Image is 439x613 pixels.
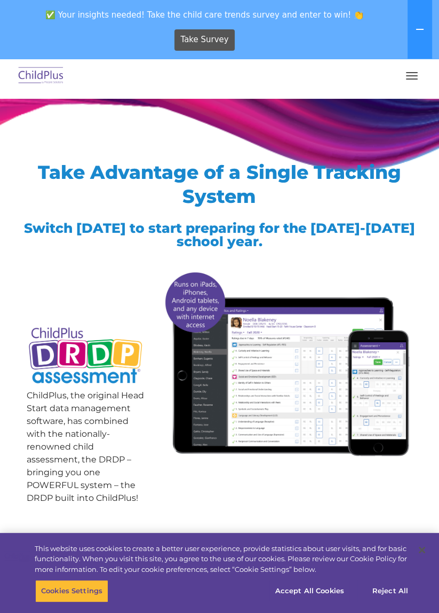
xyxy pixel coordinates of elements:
img: Copyright - DRDP Logo [27,320,145,392]
a: Take Survey [174,29,235,51]
button: Close [410,538,434,562]
img: ChildPlus by Procare Solutions [16,64,66,89]
button: Accept All Cookies [269,580,350,602]
img: All-devices [161,267,412,460]
button: Cookies Settings [35,580,108,602]
div: This website uses cookies to create a better user experience, provide statistics about user visit... [35,544,409,575]
button: Reject All [357,580,424,602]
span: ✅ Your insights needed! Take the child care trends survey and enter to win! 👏 [4,4,405,25]
span: Take Advantage of a Single Tracking System [38,161,401,208]
span: ChildPlus, the original Head Start data management software, has combined with the nationally-ren... [27,390,144,503]
span: Take Survey [180,30,228,49]
span: Switch [DATE] to start preparing for the [DATE]-[DATE] school year. [24,220,415,249]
